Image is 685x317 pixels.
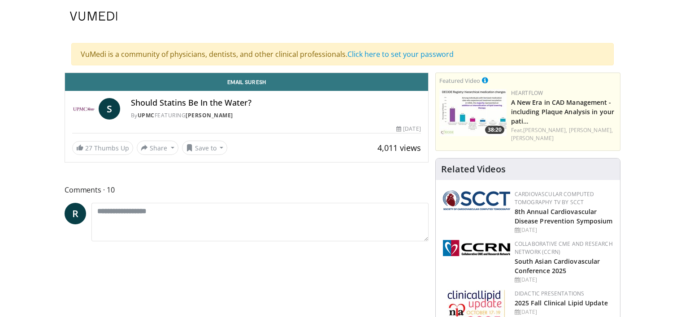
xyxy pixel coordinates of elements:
[439,77,480,85] small: Featured Video
[439,89,507,136] img: 738d0e2d-290f-4d89-8861-908fb8b721dc.150x105_q85_crop-smart_upscale.jpg
[85,144,92,152] span: 27
[515,308,613,316] div: [DATE]
[441,164,506,175] h4: Related Videos
[515,299,608,307] a: 2025 Fall Clinical Lipid Update
[131,98,421,108] h4: Should Statins Be In the Water?
[70,12,117,21] img: VuMedi Logo
[99,98,120,120] a: S
[71,43,614,65] div: VuMedi is a community of physicians, dentists, and other clinical professionals.
[72,141,133,155] a: 27 Thumbs Up
[137,141,178,155] button: Share
[515,226,613,234] div: [DATE]
[443,190,510,210] img: 51a70120-4f25-49cc-93a4-67582377e75f.png.150x105_q85_autocrop_double_scale_upscale_version-0.2.png
[439,89,507,136] a: 38:20
[377,142,421,153] span: 4,011 views
[65,184,429,196] span: Comments 10
[523,126,567,134] a: [PERSON_NAME],
[65,203,86,224] a: R
[515,190,594,206] a: Cardiovascular Computed Tomography TV by SCCT
[511,126,616,142] div: Feat.
[482,75,488,85] a: This is paid for by Heartflow
[131,111,421,120] div: By FEATURING
[511,97,616,125] h3: A New Era in CAD Management - including Plaque Analysis in your patient care
[485,126,504,134] span: 38:20
[347,49,454,59] a: Click here to set your password
[65,73,428,91] a: Email Suresh
[515,290,613,298] div: Didactic Presentations
[186,111,233,119] a: [PERSON_NAME]
[515,240,613,256] a: Collaborative CME and Research Network (CCRN)
[515,276,613,284] div: [DATE]
[182,141,228,155] button: Save to
[511,98,614,125] a: A New Era in CAD Management - including Plaque Analysis in your pati…
[515,207,613,225] a: 8th Annual Cardiovascular Disease Prevention Symposium
[515,257,600,275] a: South Asian Cardiovascular Conference 2025
[443,240,510,256] img: a04ee3ba-8487-4636-b0fb-5e8d268f3737.png.150x105_q85_autocrop_double_scale_upscale_version-0.2.png
[569,126,613,134] a: [PERSON_NAME],
[511,134,554,142] a: [PERSON_NAME]
[396,125,421,133] div: [DATE]
[511,89,543,97] a: Heartflow
[138,111,155,119] a: UPMC
[72,98,95,120] img: UPMC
